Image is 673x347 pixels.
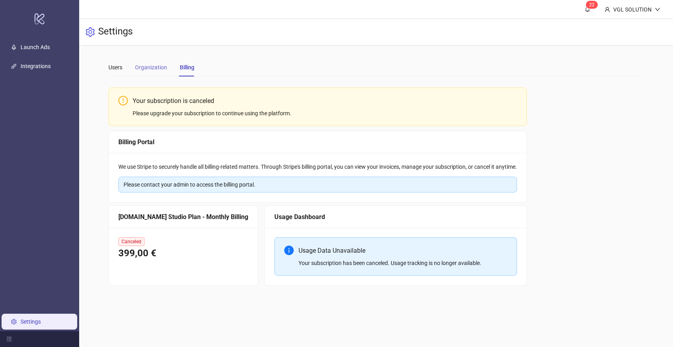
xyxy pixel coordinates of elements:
span: setting [86,27,95,37]
h3: Settings [98,25,133,39]
div: Usage Data Unavailable [298,246,507,255]
span: menu-fold [6,336,12,342]
div: Usage Dashboard [274,212,517,222]
div: Your subscription is canceled [133,96,517,106]
span: info-circle [284,246,294,255]
div: Please contact your admin to access the billing portal. [124,180,512,189]
div: Billing Portal [118,137,517,147]
span: down [655,7,660,12]
a: Integrations [21,63,51,69]
div: Organization [135,63,167,72]
div: Users [108,63,122,72]
div: 399,00 € [118,246,248,261]
div: Billing [180,63,194,72]
div: We use Stripe to securely handle all billing-related matters. Through Stripe's billing portal, yo... [118,162,517,171]
span: Canceled [118,237,144,246]
span: user [605,7,610,12]
a: Settings [21,318,41,325]
a: Launch Ads [21,44,50,50]
span: exclamation-circle [118,96,128,105]
div: Your subscription has been canceled. Usage tracking is no longer available. [298,259,507,267]
span: 2 [592,2,595,8]
span: bell [585,6,590,12]
span: 2 [589,2,592,8]
div: VGL SOLUTION [610,5,655,14]
div: Please upgrade your subscription to continue using the platform. [133,109,517,118]
sup: 22 [586,1,598,9]
div: [DOMAIN_NAME] Studio Plan - Monthly Billing [118,212,248,222]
